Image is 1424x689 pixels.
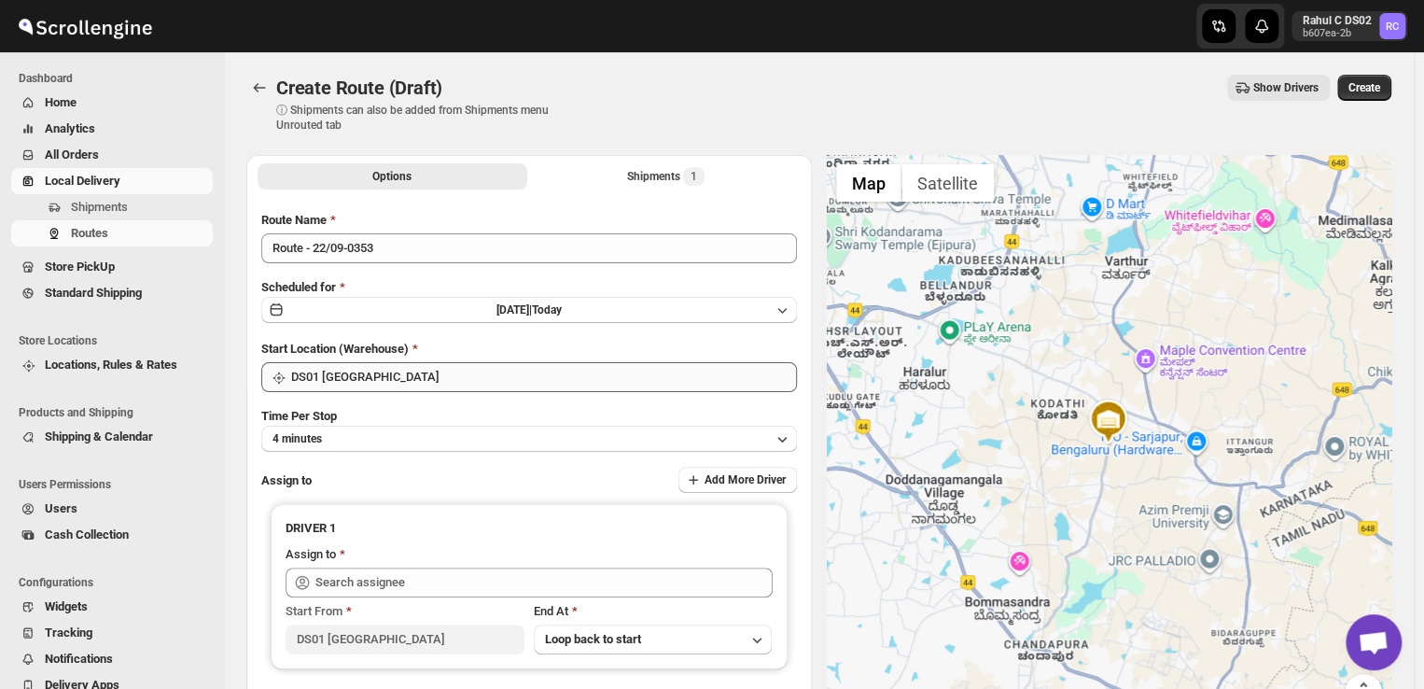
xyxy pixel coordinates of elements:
[1348,80,1380,95] span: Create
[678,467,797,493] button: Add More Driver
[901,164,994,202] button: Show satellite imagery
[545,632,641,646] span: Loop back to start
[1227,75,1330,101] button: Show Drivers
[261,409,337,423] span: Time Per Stop
[246,75,272,101] button: Routes
[45,148,99,162] span: All Orders
[11,352,213,378] button: Locations, Rules & Rates
[534,602,773,621] div: End At
[11,594,213,620] button: Widgets
[11,90,213,116] button: Home
[1386,21,1399,33] text: RC
[1303,28,1372,39] p: b607ea-2b
[1337,75,1391,101] button: Create
[19,405,215,420] span: Products and Shipping
[11,424,213,450] button: Shipping & Calendar
[11,522,213,548] button: Cash Collection
[71,200,128,214] span: Shipments
[705,472,786,487] span: Add More Driver
[1253,80,1319,95] span: Show Drivers
[627,167,705,186] div: Shipments
[11,116,213,142] button: Analytics
[11,194,213,220] button: Shipments
[836,164,901,202] button: Show street map
[11,646,213,672] button: Notifications
[11,142,213,168] button: All Orders
[45,174,120,188] span: Local Delivery
[19,333,215,348] span: Store Locations
[45,429,153,443] span: Shipping & Calendar
[276,103,570,133] p: ⓘ Shipments can also be added from Shipments menu Unrouted tab
[315,568,773,598] input: Search assignee
[286,545,336,564] div: Assign to
[261,213,327,227] span: Route Name
[45,652,113,666] span: Notifications
[261,426,797,452] button: 4 minutes
[45,358,177,372] span: Locations, Rules & Rates
[11,620,213,646] button: Tracking
[19,71,215,86] span: Dashboard
[372,169,412,184] span: Options
[532,303,562,316] span: Today
[45,260,115,274] span: Store PickUp
[261,342,409,356] span: Start Location (Warehouse)
[45,626,92,640] span: Tracking
[45,121,95,135] span: Analytics
[1291,11,1407,41] button: User menu
[496,303,532,316] span: [DATE] |
[1379,13,1405,39] span: Rahul C DS02
[71,226,108,240] span: Routes
[1346,614,1402,670] div: Open chat
[19,575,215,590] span: Configurations
[15,3,155,49] img: ScrollEngine
[534,625,773,654] button: Loop back to start
[276,77,442,99] span: Create Route (Draft)
[45,599,88,613] span: Widgets
[261,473,312,487] span: Assign to
[261,297,797,323] button: [DATE]|Today
[272,431,322,446] span: 4 minutes
[531,163,801,190] button: Selected Shipments
[11,496,213,522] button: Users
[19,477,215,492] span: Users Permissions
[286,519,773,538] h3: DRIVER 1
[45,501,77,515] span: Users
[45,95,77,109] span: Home
[45,286,142,300] span: Standard Shipping
[291,362,797,392] input: Search location
[1303,13,1372,28] p: Rahul C DS02
[261,233,797,263] input: Eg: Bengaluru Route
[11,220,213,246] button: Routes
[258,163,527,190] button: All Route Options
[691,169,697,184] span: 1
[286,604,342,618] span: Start From
[45,527,129,541] span: Cash Collection
[261,280,336,294] span: Scheduled for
